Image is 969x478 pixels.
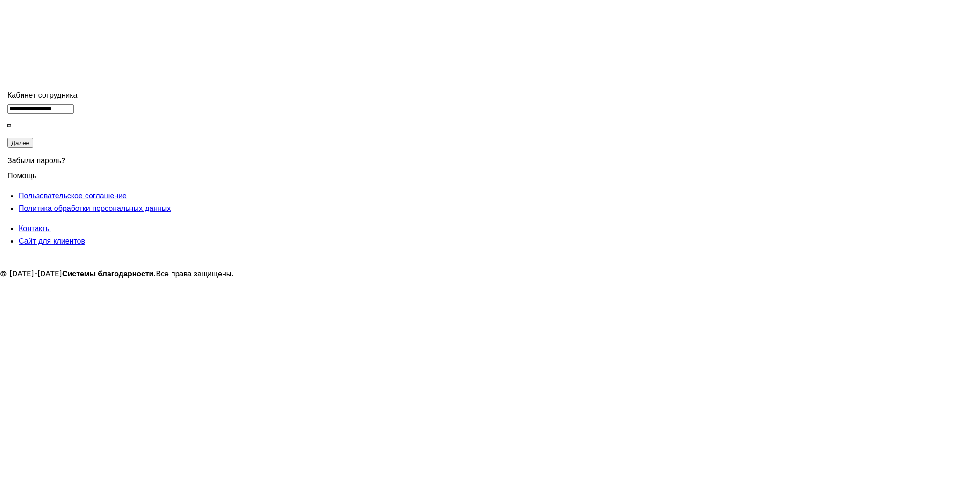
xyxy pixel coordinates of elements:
[7,138,33,148] button: Далее
[7,165,36,180] span: Помощь
[19,236,85,246] span: Сайт для клиентов
[19,203,171,213] span: Политика обработки персональных данных
[156,269,234,278] span: Все права защищены.
[19,224,51,233] span: Контакты
[7,149,203,169] div: Забыли пароль?
[19,191,127,200] span: Пользовательское соглашение
[7,89,203,101] div: Кабинет сотрудника
[62,269,154,278] strong: Системы благодарности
